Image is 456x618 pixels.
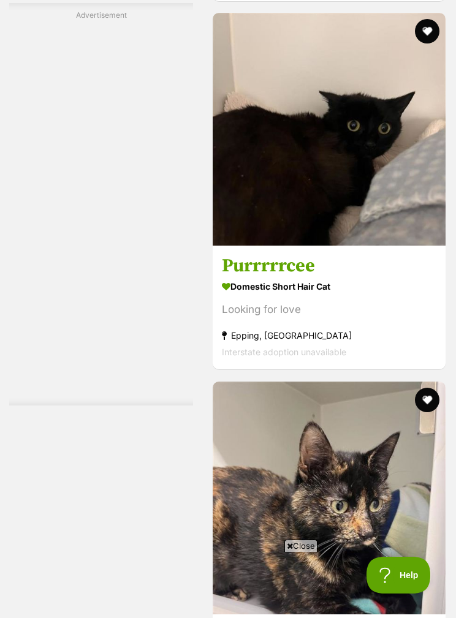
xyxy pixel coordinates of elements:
[222,278,436,296] strong: Domestic Short Hair Cat
[284,540,317,552] span: Close
[415,388,439,412] button: favourite
[213,13,446,246] img: Purrrrrcee - Domestic Short Hair Cat
[222,328,436,344] strong: Epping, [GEOGRAPHIC_DATA]
[415,19,439,43] button: favourite
[213,246,446,370] a: Purrrrrcee Domestic Short Hair Cat Looking for love Epping, [GEOGRAPHIC_DATA] Interstate adoption...
[52,26,150,393] iframe: Advertisement
[222,347,346,358] span: Interstate adoption unavailable
[222,255,436,278] h3: Purrrrrcee
[9,3,193,405] div: Advertisement
[222,302,436,318] div: Looking for love
[5,557,451,612] iframe: Advertisement
[213,382,446,614] img: Anne Meowaway - Domestic Short Hair Cat
[367,557,431,594] iframe: Help Scout Beacon - Open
